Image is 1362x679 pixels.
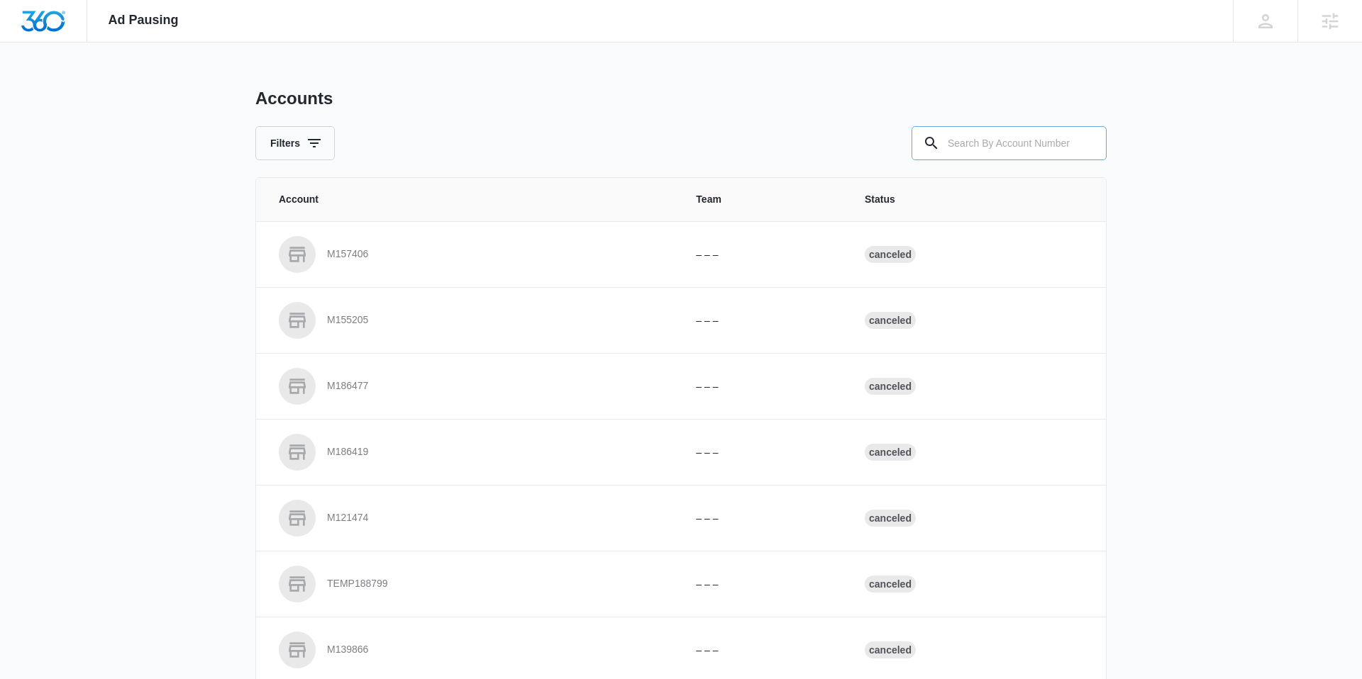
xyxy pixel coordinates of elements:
p: – – – [696,577,831,592]
div: Domain: [DOMAIN_NAME] [37,37,156,48]
a: TEMP188799 [279,566,662,602]
a: M157406 [279,236,662,273]
p: M121474 [327,511,368,525]
div: Keywords by Traffic [157,84,239,93]
div: Domain Overview [54,84,127,93]
div: Canceled [865,246,916,263]
span: Account [279,192,662,207]
p: M186419 [327,445,368,459]
p: – – – [696,511,831,526]
p: M186477 [327,379,368,393]
p: M155205 [327,313,368,327]
div: Canceled [865,312,916,329]
p: – – – [696,445,831,460]
div: Canceled [865,576,916,593]
img: website_grey.svg [23,37,34,48]
p: – – – [696,643,831,658]
input: Search By Account Number [912,126,1107,160]
div: Canceled [865,510,916,527]
a: M139866 [279,632,662,668]
p: – – – [696,313,831,328]
div: Canceled [865,378,916,395]
a: M155205 [279,302,662,339]
span: Ad Pausing [109,13,179,28]
img: tab_keywords_by_traffic_grey.svg [141,82,153,94]
p: – – – [696,247,831,262]
p: – – – [696,379,831,394]
span: Status [865,192,1083,207]
div: v 4.0.25 [40,23,70,34]
a: M121474 [279,500,662,537]
div: Canceled [865,444,916,461]
span: Team [696,192,831,207]
img: logo_orange.svg [23,23,34,34]
a: M186419 [279,434,662,471]
h1: Accounts [255,88,333,109]
p: TEMP188799 [327,577,388,591]
img: tab_domain_overview_orange.svg [38,82,50,94]
button: Filters [255,126,335,160]
p: M157406 [327,247,368,262]
a: M186477 [279,368,662,405]
p: M139866 [327,643,368,657]
div: Canceled [865,641,916,658]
